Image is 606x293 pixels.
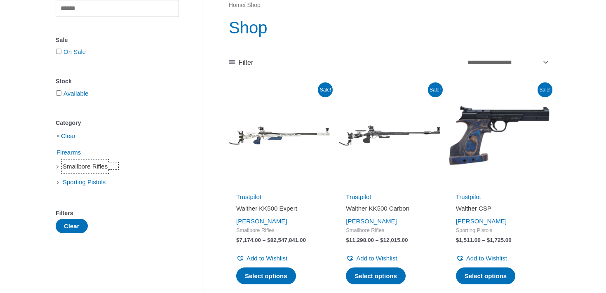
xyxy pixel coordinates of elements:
span: Sale! [538,82,552,97]
div: Sale [56,34,179,46]
bdi: 1,511.00 [456,237,481,243]
select: Shop order [464,56,550,69]
input: Available [56,90,61,96]
h2: Walther KK500 Carbon [346,204,432,213]
span: Smallbore Rifles [62,159,108,173]
a: Available [63,90,89,97]
span: Add to Wishlist [466,255,507,262]
span: Sporting Pistols [62,175,106,189]
span: Add to Wishlist [356,255,397,262]
span: Sale! [318,82,333,97]
a: Walther KK500 Carbon [346,204,432,216]
span: Add to Wishlist [247,255,287,262]
span: $ [487,237,490,243]
span: – [482,237,486,243]
h2: Walther KK500 Expert [236,204,323,213]
div: Category [56,117,179,129]
a: Home [229,2,244,8]
bdi: 1,725.00 [487,237,512,243]
span: Filter [239,56,254,69]
span: Firearms [56,145,82,159]
span: $ [236,237,240,243]
a: Firearms [56,148,82,155]
a: Walther CSP [456,204,543,216]
a: [PERSON_NAME] [346,218,397,225]
span: Sale! [428,82,443,97]
div: Stock [56,75,179,87]
a: Trustpilot [236,193,261,200]
a: Filter [229,56,253,69]
div: Filters [56,207,179,219]
span: Sporting Pistols [456,227,543,234]
img: Walther CSP [449,85,550,186]
a: [PERSON_NAME] [236,218,287,225]
a: Select options for “Walther KK500 Carbon” [346,267,406,285]
h2: Walther CSP [456,204,543,213]
a: Trustpilot [456,193,481,200]
a: Add to Wishlist [346,253,397,264]
a: Sporting Pistols [62,178,106,185]
a: Smallbore Rifles [62,162,118,169]
bdi: 82,547,841.00 [267,237,306,243]
span: Smallbore Rifles [236,227,323,234]
span: $ [380,237,383,243]
span: $ [267,237,270,243]
a: On Sale [63,48,86,55]
img: Walther KK500 Carbon [338,85,440,186]
a: Select options for “Walther KK500 Expert” [236,267,296,285]
span: $ [456,237,459,243]
a: Add to Wishlist [456,253,507,264]
a: Trustpilot [346,193,371,200]
a: Walther KK500 Expert [236,204,323,216]
span: Smallbore Rifles [346,227,432,234]
a: [PERSON_NAME] [456,218,507,225]
button: Clear [56,219,88,233]
span: $ [346,237,349,243]
input: On Sale [56,49,61,54]
bdi: 7,174.00 [236,237,261,243]
span: – [376,237,379,243]
h1: Shop [229,16,550,39]
a: Select options for “Walther CSP” [456,267,516,285]
a: Add to Wishlist [236,253,287,264]
img: Walther KK500 Expert [229,85,330,186]
a: Clear [61,132,76,139]
bdi: 12,015.00 [380,237,408,243]
bdi: 11,298.00 [346,237,374,243]
span: – [263,237,266,243]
